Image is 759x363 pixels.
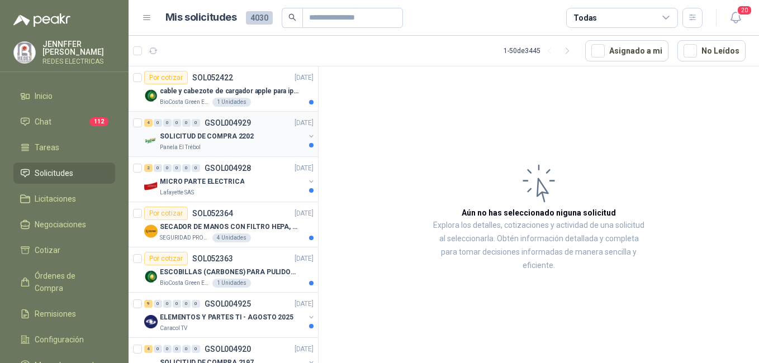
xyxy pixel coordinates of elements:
[725,8,746,28] button: 20
[182,119,191,127] div: 0
[144,300,153,308] div: 9
[677,40,746,61] button: No Leídos
[182,345,191,353] div: 0
[192,300,200,308] div: 0
[13,240,115,261] a: Cotizar
[212,233,251,242] div: 4 Unidades
[160,188,194,197] p: Lafayette SAS
[144,119,153,127] div: 4
[246,11,273,25] span: 4030
[154,345,162,353] div: 0
[35,116,51,128] span: Chat
[163,300,172,308] div: 0
[144,71,188,84] div: Por cotizar
[13,265,115,299] a: Órdenes de Compra
[89,117,108,126] span: 112
[13,303,115,324] a: Remisiones
[192,209,233,217] p: SOL052364
[295,254,314,264] p: [DATE]
[462,207,616,219] h3: Aún no has seleccionado niguna solicitud
[154,300,162,308] div: 0
[192,74,233,82] p: SOL052422
[205,345,251,353] p: GSOL004920
[205,119,251,127] p: GSOL004929
[173,119,181,127] div: 0
[13,163,115,184] a: Solicitudes
[35,218,86,231] span: Negociaciones
[35,333,84,346] span: Configuración
[144,161,316,197] a: 2 0 0 0 0 0 GSOL004928[DATE] Company LogoMICRO PARTE ELECTRICALafayette SAS
[160,233,210,242] p: SEGURIDAD PROVISER LTDA
[144,134,158,147] img: Company Logo
[173,164,181,172] div: 0
[144,345,153,353] div: 4
[13,188,115,209] a: Licitaciones
[13,111,115,132] a: Chat112
[144,225,158,238] img: Company Logo
[160,86,299,97] p: cable y cabezote de cargador apple para iphone
[212,279,251,288] div: 1 Unidades
[144,179,158,193] img: Company Logo
[430,219,647,273] p: Explora los detalles, cotizaciones y actividad de una solicitud al seleccionarla. Obtén informaci...
[173,300,181,308] div: 0
[288,13,296,21] span: search
[13,13,70,27] img: Logo peakr
[160,222,299,232] p: SECADOR DE MANOS CON FILTRO HEPA, SECADO RAPIDO
[160,312,293,323] p: ELEMENTOS Y PARTES TI - AGOSTO 2025
[192,255,233,262] p: SOL052363
[173,345,181,353] div: 0
[295,208,314,219] p: [DATE]
[737,5,752,16] span: 20
[160,98,210,107] p: BioCosta Green Energy S.A.S
[129,202,318,247] a: Por cotizarSOL052364[DATE] Company LogoSECADOR DE MANOS CON FILTRO HEPA, SECADO RAPIDOSEGURIDAD P...
[163,345,172,353] div: 0
[295,344,314,355] p: [DATE]
[160,131,254,142] p: SOLICITUD DE COMPRA 2202
[205,164,251,172] p: GSOL004928
[165,9,237,26] h1: Mis solicitudes
[182,300,191,308] div: 0
[295,163,314,174] p: [DATE]
[144,116,316,152] a: 4 0 0 0 0 0 GSOL004929[DATE] Company LogoSOLICITUD DE COMPRA 2202Panela El Trébol
[129,66,318,112] a: Por cotizarSOL052422[DATE] Company Logocable y cabezote de cargador apple para iphoneBioCosta Gre...
[585,40,668,61] button: Asignado a mi
[35,244,60,256] span: Cotizar
[160,143,201,152] p: Panela El Trébol
[144,164,153,172] div: 2
[154,119,162,127] div: 0
[35,193,76,205] span: Licitaciones
[35,308,76,320] span: Remisiones
[35,90,53,102] span: Inicio
[14,42,35,63] img: Company Logo
[13,214,115,235] a: Negociaciones
[42,40,115,56] p: JENNFFER [PERSON_NAME]
[160,267,299,278] p: ESCOBILLAS (CARBONES) PARA PULIDORA DEWALT
[13,137,115,158] a: Tareas
[212,98,251,107] div: 1 Unidades
[35,270,105,294] span: Órdenes de Compra
[35,167,73,179] span: Solicitudes
[295,118,314,128] p: [DATE]
[144,89,158,102] img: Company Logo
[154,164,162,172] div: 0
[192,345,200,353] div: 0
[160,176,244,187] p: MICRO PARTE ELECTRICA
[160,324,187,333] p: Caracol TV
[160,279,210,288] p: BioCosta Green Energy S.A.S
[295,73,314,83] p: [DATE]
[573,12,597,24] div: Todas
[163,119,172,127] div: 0
[205,300,251,308] p: GSOL004925
[13,85,115,107] a: Inicio
[504,42,576,60] div: 1 - 50 de 3445
[192,164,200,172] div: 0
[42,58,115,65] p: REDES ELECTRICAS
[129,247,318,293] a: Por cotizarSOL052363[DATE] Company LogoESCOBILLAS (CARBONES) PARA PULIDORA DEWALTBioCosta Green E...
[192,119,200,127] div: 0
[295,299,314,309] p: [DATE]
[182,164,191,172] div: 0
[163,164,172,172] div: 0
[144,270,158,283] img: Company Logo
[144,315,158,328] img: Company Logo
[35,141,59,154] span: Tareas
